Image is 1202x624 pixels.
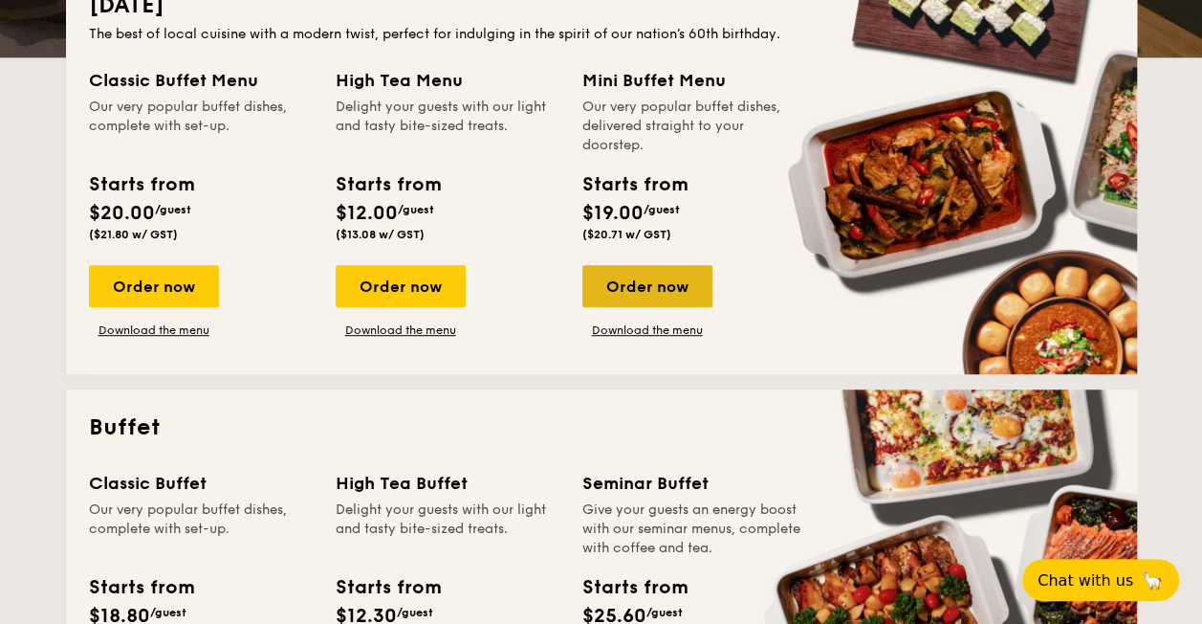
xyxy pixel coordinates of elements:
[1038,571,1133,590] span: Chat with us
[89,501,313,558] div: Our very popular buffet dishes, complete with set-up.
[336,265,466,307] div: Order now
[582,67,806,94] div: Mini Buffet Menu
[89,170,193,199] div: Starts from
[336,202,398,225] span: $12.00
[336,228,425,241] span: ($13.08 w/ GST)
[398,203,434,216] span: /guest
[1022,559,1179,601] button: Chat with us🦙
[89,573,193,602] div: Starts from
[89,323,219,338] a: Download the menu
[582,573,687,602] div: Starts from
[89,412,1114,443] h2: Buffet
[644,203,680,216] span: /guest
[397,606,433,619] span: /guest
[336,98,559,155] div: Delight your guests with our light and tasty bite-sized treats.
[1141,569,1164,591] span: 🦙
[582,202,644,225] span: $19.00
[155,203,191,216] span: /guest
[582,170,687,199] div: Starts from
[150,606,186,619] span: /guest
[336,573,440,602] div: Starts from
[336,470,559,497] div: High Tea Buffet
[646,606,683,619] span: /guest
[89,265,219,307] div: Order now
[89,98,313,155] div: Our very popular buffet dishes, complete with set-up.
[89,67,313,94] div: Classic Buffet Menu
[336,67,559,94] div: High Tea Menu
[582,228,671,241] span: ($20.71 w/ GST)
[89,202,155,225] span: $20.00
[89,228,178,241] span: ($21.80 w/ GST)
[582,265,712,307] div: Order now
[582,98,806,155] div: Our very popular buffet dishes, delivered straight to your doorstep.
[336,323,466,338] a: Download the menu
[89,470,313,497] div: Classic Buffet
[336,501,559,558] div: Delight your guests with our light and tasty bite-sized treats.
[582,470,806,497] div: Seminar Buffet
[582,501,806,558] div: Give your guests an energy boost with our seminar menus, complete with coffee and tea.
[89,25,1114,44] div: The best of local cuisine with a modern twist, perfect for indulging in the spirit of our nation’...
[582,323,712,338] a: Download the menu
[336,170,440,199] div: Starts from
